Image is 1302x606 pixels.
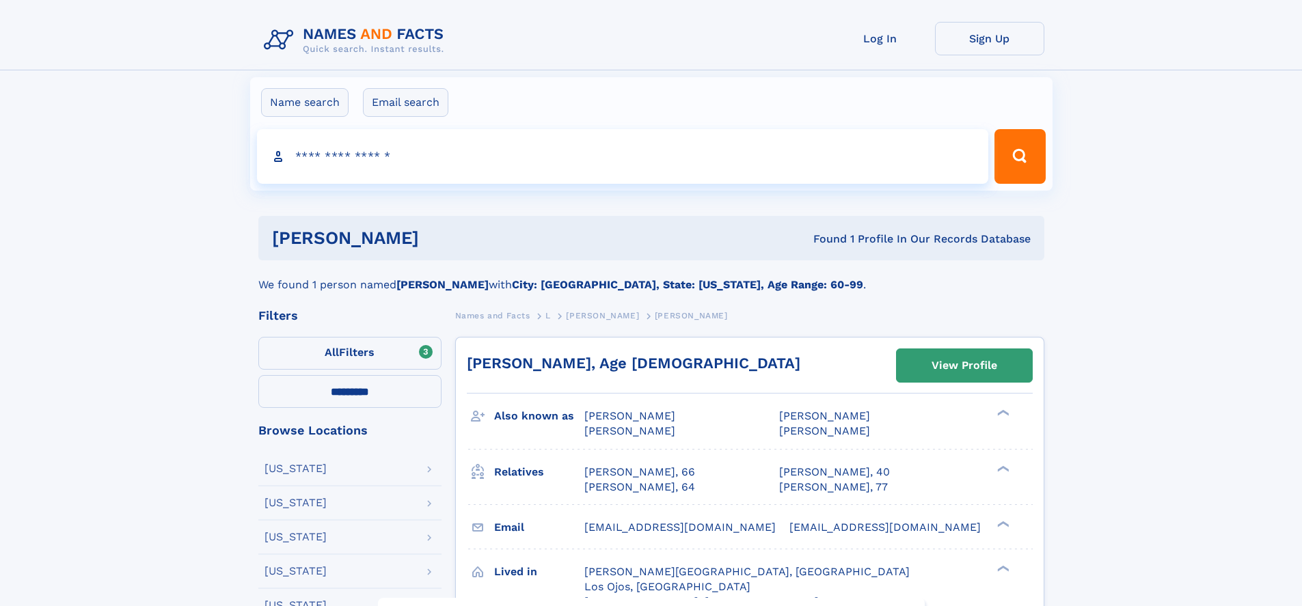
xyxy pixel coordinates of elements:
[779,480,888,495] a: [PERSON_NAME], 77
[994,409,1010,417] div: ❯
[363,88,448,117] label: Email search
[994,564,1010,573] div: ❯
[257,129,989,184] input: search input
[616,232,1031,247] div: Found 1 Profile In Our Records Database
[258,309,442,322] div: Filters
[494,560,584,583] h3: Lived in
[258,337,442,370] label: Filters
[584,409,675,422] span: [PERSON_NAME]
[272,230,616,247] h1: [PERSON_NAME]
[935,22,1044,55] a: Sign Up
[994,519,1010,528] div: ❯
[545,307,551,324] a: L
[467,355,800,372] a: [PERSON_NAME], Age [DEMOGRAPHIC_DATA]
[897,349,1032,382] a: View Profile
[789,521,981,534] span: [EMAIL_ADDRESS][DOMAIN_NAME]
[258,260,1044,293] div: We found 1 person named with .
[779,465,890,480] a: [PERSON_NAME], 40
[826,22,935,55] a: Log In
[494,404,584,428] h3: Also known as
[779,424,870,437] span: [PERSON_NAME]
[584,480,695,495] a: [PERSON_NAME], 64
[584,465,695,480] a: [PERSON_NAME], 66
[584,580,750,593] span: Los Ojos, [GEOGRAPHIC_DATA]
[994,129,1045,184] button: Search Button
[265,497,327,508] div: [US_STATE]
[566,307,639,324] a: [PERSON_NAME]
[265,566,327,577] div: [US_STATE]
[584,521,776,534] span: [EMAIL_ADDRESS][DOMAIN_NAME]
[932,350,997,381] div: View Profile
[396,278,489,291] b: [PERSON_NAME]
[258,22,455,59] img: Logo Names and Facts
[261,88,349,117] label: Name search
[265,532,327,542] div: [US_STATE]
[545,311,551,320] span: L
[258,424,442,437] div: Browse Locations
[455,307,530,324] a: Names and Facts
[494,460,584,484] h3: Relatives
[566,311,639,320] span: [PERSON_NAME]
[584,565,910,578] span: [PERSON_NAME][GEOGRAPHIC_DATA], [GEOGRAPHIC_DATA]
[655,311,728,320] span: [PERSON_NAME]
[265,463,327,474] div: [US_STATE]
[994,464,1010,473] div: ❯
[779,409,870,422] span: [PERSON_NAME]
[512,278,863,291] b: City: [GEOGRAPHIC_DATA], State: [US_STATE], Age Range: 60-99
[584,424,675,437] span: [PERSON_NAME]
[494,516,584,539] h3: Email
[325,346,339,359] span: All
